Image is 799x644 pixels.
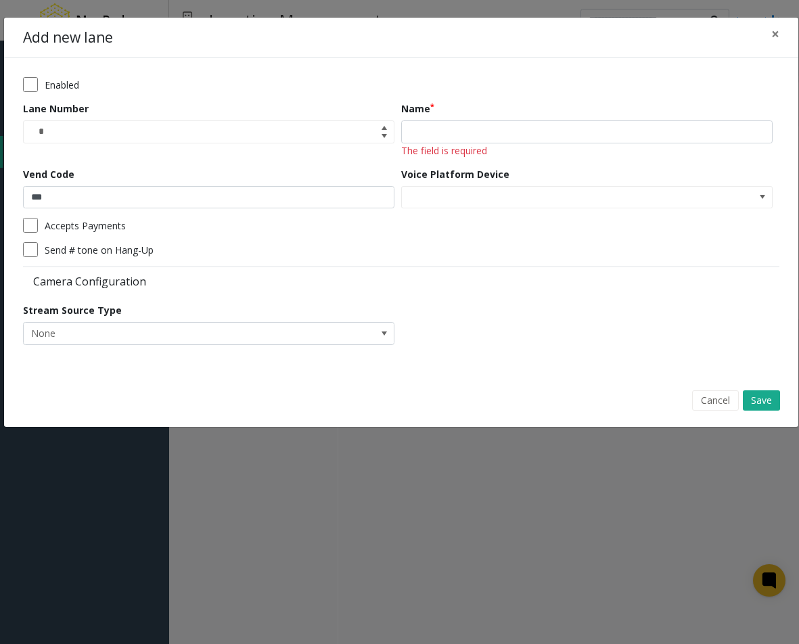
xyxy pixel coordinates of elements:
[401,101,434,116] label: Name
[771,24,779,43] span: ×
[692,390,739,411] button: Cancel
[375,121,394,132] span: Increase value
[402,187,698,208] input: NO DATA FOUND
[375,132,394,143] span: Decrease value
[743,390,780,411] button: Save
[23,274,398,289] label: Camera Configuration
[401,144,487,157] span: The field is required
[762,18,789,51] button: Close
[24,323,320,344] span: None
[401,167,509,181] label: Voice Platform Device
